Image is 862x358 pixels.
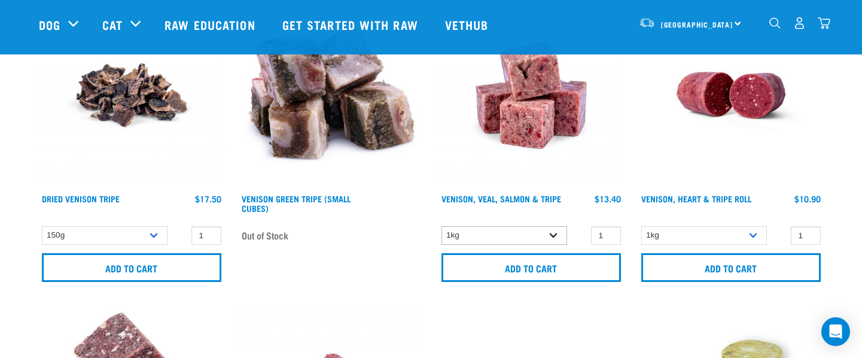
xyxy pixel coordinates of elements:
[102,16,123,34] a: Cat
[641,253,821,282] input: Add to cart
[821,317,850,346] div: Open Intercom Messenger
[153,1,270,48] a: Raw Education
[591,226,621,245] input: 1
[239,2,424,188] img: 1079 Green Tripe Venison 01
[638,2,824,188] img: Raw Essentials Venison Heart & Tripe Hypoallergenic Raw Pet Food Bulk Roll Unwrapped
[191,226,221,245] input: 1
[595,194,621,204] div: $13.40
[661,22,733,26] span: [GEOGRAPHIC_DATA]
[195,194,221,204] div: $17.50
[441,196,561,201] a: Venison, Veal, Salmon & Tripe
[42,196,120,201] a: Dried Venison Tripe
[270,1,433,48] a: Get started with Raw
[438,2,624,188] img: Venison Veal Salmon Tripe 1621
[433,1,504,48] a: Vethub
[769,17,781,29] img: home-icon-1@2x.png
[242,226,288,244] span: Out of Stock
[641,196,751,201] a: Venison, Heart & Tripe Roll
[42,253,221,282] input: Add to cart
[794,194,821,204] div: $10.90
[793,17,806,29] img: user.png
[639,17,655,28] img: van-moving.png
[39,16,60,34] a: Dog
[39,2,224,188] img: Dried Vension Tripe 1691
[818,17,830,29] img: home-icon@2x.png
[441,253,621,282] input: Add to cart
[242,196,351,210] a: Venison Green Tripe (Small Cubes)
[791,226,821,245] input: 1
